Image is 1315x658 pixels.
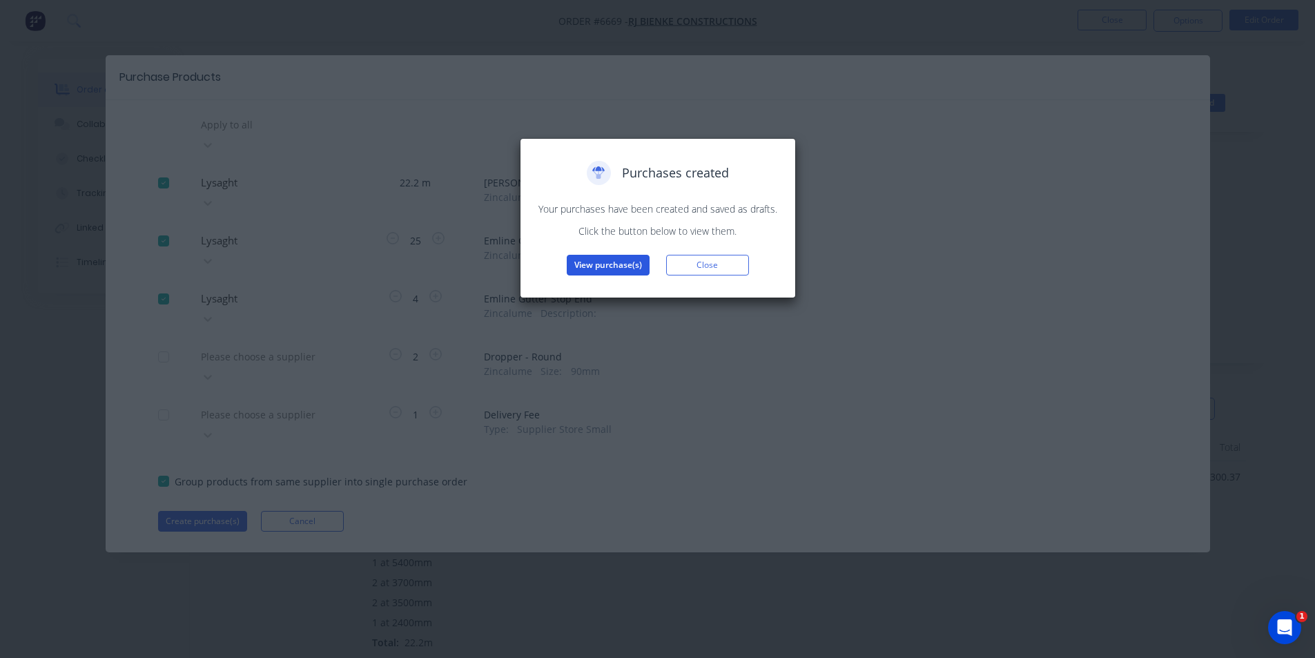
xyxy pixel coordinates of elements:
[534,224,781,238] p: Click the button below to view them.
[666,255,749,275] button: Close
[622,164,729,182] span: Purchases created
[1268,611,1301,644] iframe: Intercom live chat
[567,255,650,275] button: View purchase(s)
[534,202,781,216] p: Your purchases have been created and saved as drafts.
[1296,611,1307,622] span: 1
